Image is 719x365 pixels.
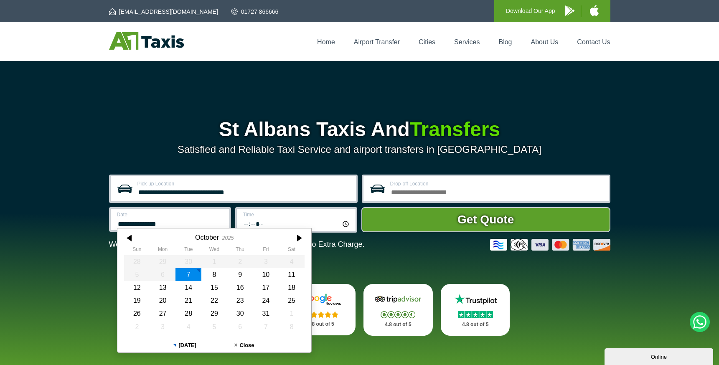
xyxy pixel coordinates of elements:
[531,38,559,46] a: About Us
[214,338,274,352] button: Close
[304,311,338,318] img: Stars
[253,281,279,294] div: 17 October 2025
[109,8,218,16] a: [EMAIL_ADDRESS][DOMAIN_NAME]
[117,212,224,217] label: Date
[490,239,610,251] img: Credit And Debit Cards
[124,281,150,294] div: 12 October 2025
[390,181,604,186] label: Drop-off Location
[201,281,227,294] div: 15 October 2025
[201,255,227,268] div: 01 October 2025
[253,307,279,320] div: 31 October 2025
[243,212,351,217] label: Time
[124,320,150,333] div: 02 November 2025
[150,294,175,307] div: 20 October 2025
[231,8,279,16] a: 01727 866666
[175,268,201,281] div: 07 October 2025
[175,246,201,255] th: Tuesday
[175,320,201,333] div: 04 November 2025
[373,319,424,330] p: 4.8 out of 5
[450,293,501,306] img: Trustpilot
[150,268,175,281] div: 06 October 2025
[253,268,279,281] div: 10 October 2025
[150,320,175,333] div: 03 November 2025
[410,118,500,140] span: Transfers
[109,32,184,50] img: A1 Taxis St Albans LTD
[253,246,279,255] th: Friday
[279,268,305,281] div: 11 October 2025
[381,311,415,318] img: Stars
[506,6,555,16] p: Download Our App
[150,246,175,255] th: Monday
[605,347,715,365] iframe: chat widget
[109,240,365,249] p: We Now Accept Card & Contactless Payment In
[227,320,253,333] div: 06 November 2025
[279,246,305,255] th: Saturday
[201,320,227,333] div: 05 November 2025
[222,235,234,241] div: 2025
[201,307,227,320] div: 29 October 2025
[124,268,150,281] div: 05 October 2025
[227,281,253,294] div: 16 October 2025
[124,294,150,307] div: 19 October 2025
[109,144,610,155] p: Satisfied and Reliable Taxi Service and airport transfers in [GEOGRAPHIC_DATA]
[253,320,279,333] div: 07 November 2025
[361,207,610,232] button: Get Quote
[253,255,279,268] div: 03 October 2025
[201,268,227,281] div: 08 October 2025
[373,293,423,306] img: Tripadvisor
[109,119,610,139] h1: St Albans Taxis And
[279,255,305,268] div: 04 October 2025
[227,307,253,320] div: 30 October 2025
[201,294,227,307] div: 22 October 2025
[124,255,150,268] div: 28 September 2025
[458,311,493,318] img: Stars
[296,293,346,306] img: Google
[454,38,480,46] a: Services
[565,5,574,16] img: A1 Taxis Android App
[227,294,253,307] div: 23 October 2025
[175,307,201,320] div: 28 October 2025
[279,281,305,294] div: 18 October 2025
[363,284,433,336] a: Tripadvisor Stars 4.8 out of 5
[227,268,253,281] div: 09 October 2025
[317,38,335,46] a: Home
[155,338,214,352] button: [DATE]
[124,307,150,320] div: 26 October 2025
[498,38,512,46] a: Blog
[175,281,201,294] div: 14 October 2025
[175,255,201,268] div: 30 September 2025
[175,294,201,307] div: 21 October 2025
[441,284,510,336] a: Trustpilot Stars 4.8 out of 5
[279,307,305,320] div: 01 November 2025
[450,319,501,330] p: 4.8 out of 5
[279,320,305,333] div: 08 November 2025
[150,307,175,320] div: 27 October 2025
[269,240,364,248] span: The Car at No Extra Charge.
[354,38,400,46] a: Airport Transfer
[253,294,279,307] div: 24 October 2025
[286,284,356,335] a: Google Stars 4.8 out of 5
[195,233,219,241] div: October
[577,38,610,46] a: Contact Us
[150,255,175,268] div: 29 September 2025
[279,294,305,307] div: 25 October 2025
[590,5,599,16] img: A1 Taxis iPhone App
[201,246,227,255] th: Wednesday
[227,246,253,255] th: Thursday
[124,246,150,255] th: Sunday
[150,281,175,294] div: 13 October 2025
[419,38,435,46] a: Cities
[295,319,346,330] p: 4.8 out of 5
[227,255,253,268] div: 02 October 2025
[137,181,351,186] label: Pick-up Location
